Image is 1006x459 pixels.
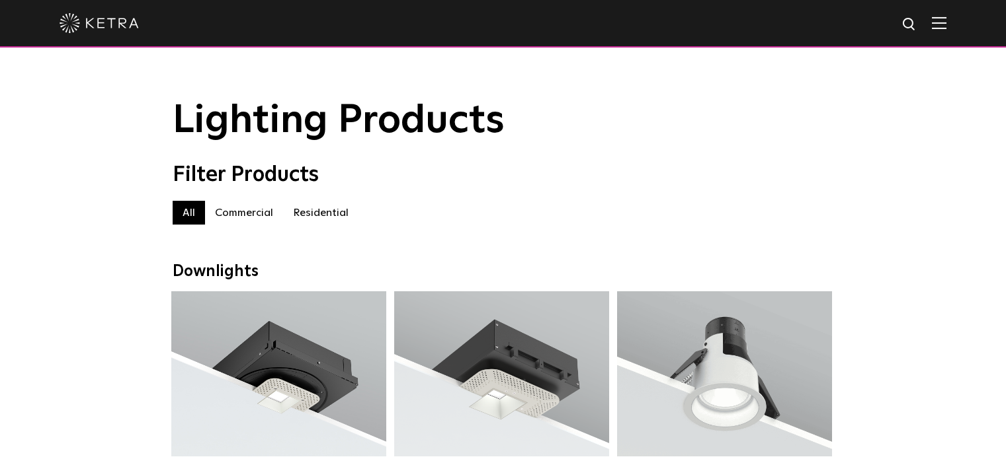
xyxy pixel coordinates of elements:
[173,201,205,225] label: All
[173,101,505,141] span: Lighting Products
[932,17,946,29] img: Hamburger%20Nav.svg
[173,262,834,281] div: Downlights
[173,162,834,188] div: Filter Products
[283,201,358,225] label: Residential
[901,17,918,33] img: search icon
[60,13,139,33] img: ketra-logo-2019-white
[205,201,283,225] label: Commercial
